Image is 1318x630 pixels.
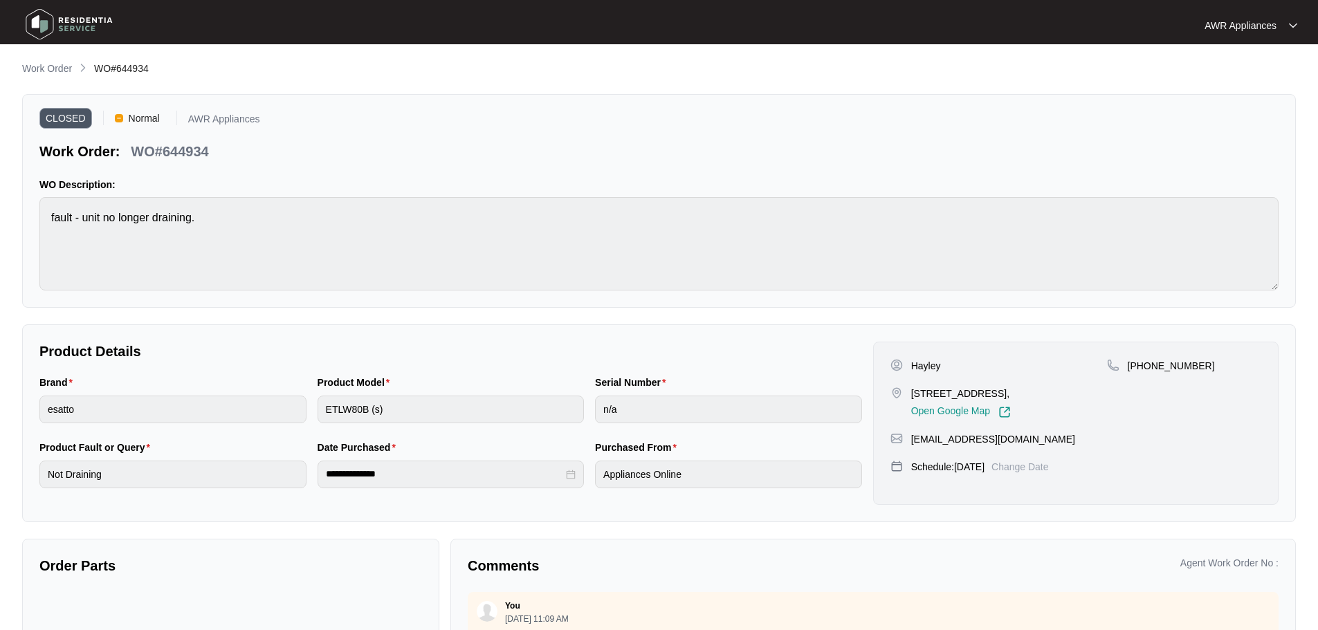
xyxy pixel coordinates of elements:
input: Date Purchased [326,467,564,481]
img: map-pin [1107,359,1119,371]
input: Product Fault or Query [39,461,306,488]
span: WO#644934 [94,63,149,74]
a: Open Google Map [911,406,1011,418]
p: Comments [468,556,863,575]
p: Product Details [39,342,862,361]
p: Work Order: [39,142,120,161]
label: Serial Number [595,376,671,389]
p: WO Description: [39,178,1279,192]
p: AWR Appliances [188,114,260,129]
textarea: fault - unit no longer draining. [39,197,1279,290]
p: Work Order [22,62,72,75]
p: [STREET_ADDRESS], [911,387,1011,400]
label: Brand [39,376,78,389]
img: user.svg [477,601,497,622]
p: Order Parts [39,556,422,575]
img: dropdown arrow [1289,22,1297,29]
p: AWR Appliances [1205,19,1276,33]
img: Vercel Logo [115,114,123,122]
p: Change Date [991,460,1049,474]
label: Product Fault or Query [39,441,156,454]
span: CLOSED [39,108,92,129]
input: Purchased From [595,461,862,488]
img: residentia service logo [21,3,118,45]
img: map-pin [890,460,903,472]
img: map-pin [890,387,903,399]
a: Work Order [19,62,75,77]
p: WO#644934 [131,142,208,161]
input: Serial Number [595,396,862,423]
p: [DATE] 11:09 AM [505,615,569,623]
img: map-pin [890,432,903,445]
p: You [505,600,520,611]
p: Agent Work Order No : [1180,556,1279,570]
img: user-pin [890,359,903,371]
input: Product Model [318,396,585,423]
p: Schedule: [DATE] [911,460,985,474]
label: Product Model [318,376,396,389]
img: Link-External [998,406,1011,418]
img: chevron-right [77,62,89,73]
label: Date Purchased [318,441,401,454]
label: Purchased From [595,441,682,454]
input: Brand [39,396,306,423]
p: [PHONE_NUMBER] [1128,359,1215,373]
p: Hayley [911,359,941,373]
span: Normal [123,108,165,129]
p: [EMAIL_ADDRESS][DOMAIN_NAME] [911,432,1075,446]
